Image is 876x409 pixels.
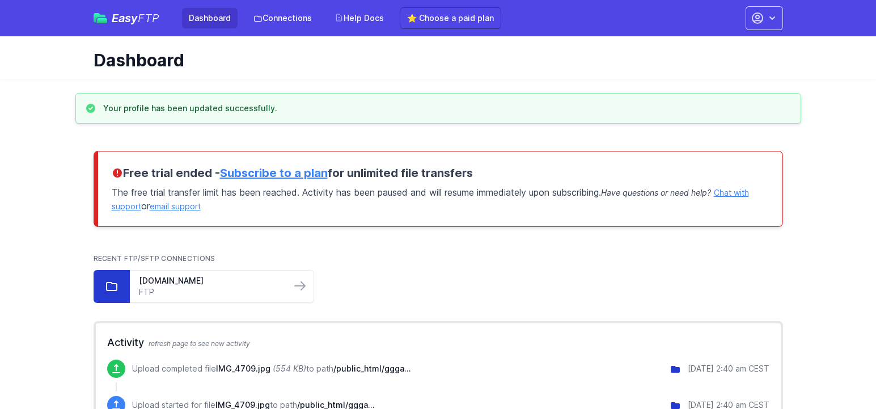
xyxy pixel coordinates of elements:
[182,8,238,28] a: Dashboard
[328,8,391,28] a: Help Docs
[94,50,774,70] h1: Dashboard
[247,8,319,28] a: Connections
[94,254,783,263] h2: Recent FTP/SFTP Connections
[107,335,769,351] h2: Activity
[139,286,282,298] a: FTP
[103,103,277,114] h3: Your profile has been updated successfully.
[94,13,107,23] img: easyftp_logo.png
[333,364,411,373] span: /public_html/gggallery/
[601,188,711,197] span: Have questions or need help?
[138,11,159,25] span: FTP
[112,181,769,213] p: The free trial transfer limit has been reached. Activity has been paused and will resume immediat...
[216,364,270,373] span: IMG_4709.jpg
[400,7,501,29] a: ⭐ Choose a paid plan
[273,364,306,373] i: (554 KB)
[150,201,201,211] a: email support
[132,363,411,374] p: Upload completed file to path
[112,165,769,181] h3: Free trial ended - for unlimited file transfers
[220,166,328,180] a: Subscribe to a plan
[149,339,250,348] span: refresh page to see new activity
[112,12,159,24] span: Easy
[94,12,159,24] a: EasyFTP
[688,363,769,374] div: [DATE] 2:40 am CEST
[139,275,282,286] a: [DOMAIN_NAME]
